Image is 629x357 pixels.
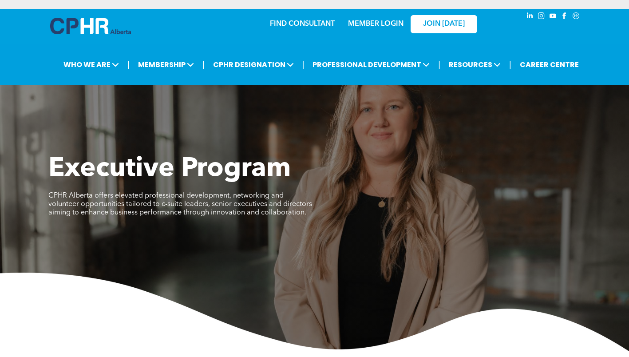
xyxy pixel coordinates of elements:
li: | [438,56,440,74]
a: MEMBER LOGIN [348,20,404,28]
a: JOIN [DATE] [411,15,477,33]
span: PROFESSIONAL DEVELOPMENT [310,56,432,73]
a: FIND CONSULTANT [270,20,335,28]
a: Social network [571,11,581,23]
a: CAREER CENTRE [517,56,582,73]
a: youtube [548,11,558,23]
span: Executive Program [48,156,291,182]
span: JOIN [DATE] [423,20,465,28]
span: MEMBERSHIP [135,56,197,73]
a: facebook [560,11,570,23]
span: CPHR DESIGNATION [210,56,297,73]
a: linkedin [525,11,535,23]
img: A blue and white logo for cp alberta [50,18,131,34]
a: instagram [537,11,546,23]
span: CPHR Alberta offers elevated professional development, networking and volunteer opportunities tai... [48,192,312,216]
li: | [509,56,511,74]
li: | [202,56,205,74]
li: | [127,56,130,74]
span: RESOURCES [446,56,503,73]
li: | [302,56,305,74]
span: WHO WE ARE [61,56,122,73]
